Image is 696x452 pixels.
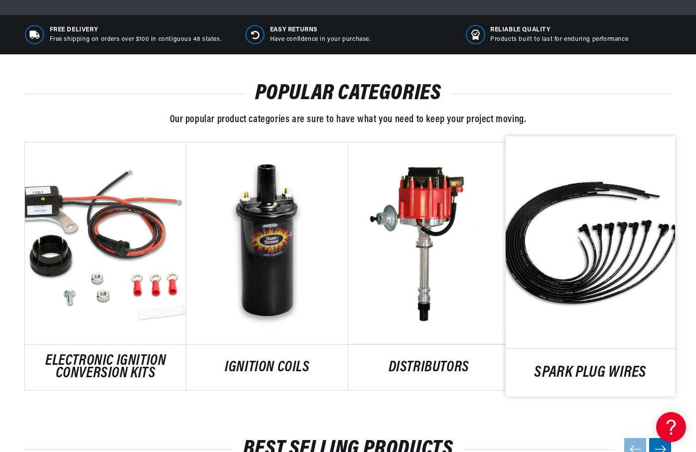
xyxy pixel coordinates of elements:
h2: POPULAR CATEGORIES [25,84,671,103]
a: SPARK PLUG WIRES [506,366,675,379]
p: Products built to last for enduring performance [490,35,628,44]
a: DISTRIBUTORS [348,361,510,374]
p: Have confidence in your purchase. [270,35,371,44]
p: Free shipping on orders over $100 in contiguous 48 states. [50,35,222,44]
span: RELIABLE QUALITY [490,26,628,34]
a: ELECTRONIC IGNITION CONVERSION KITS [25,355,186,380]
span: Our popular product categories are sure to have what you need to keep your project moving. [170,115,527,125]
span: Easy Returns [270,26,371,34]
a: IGNITION COILS [186,361,348,374]
span: Free Delivery [50,26,222,34]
